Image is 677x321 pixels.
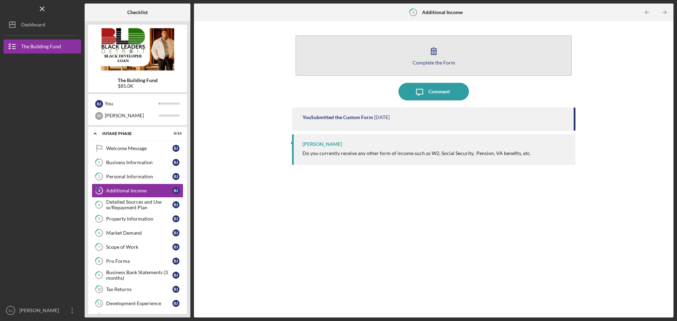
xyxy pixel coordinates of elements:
div: You Submitted the Custom Form [303,115,373,120]
div: B J [172,229,179,236]
a: 5Property InformationBJ [92,212,183,226]
div: Business Bank Statements (3 months) [106,270,172,281]
a: 8Pro FormaBJ [92,254,183,268]
img: Product logo [88,28,187,70]
div: The Building Fund [21,39,61,55]
a: 6Market DemandBJ [92,226,183,240]
div: Comment [428,83,450,100]
div: B J [172,201,179,208]
tspan: 7 [98,245,100,249]
tspan: 6 [98,231,100,235]
div: [PERSON_NAME] [105,110,159,122]
div: Welcome Message [106,146,172,151]
b: Checklist [127,10,148,15]
div: Tax Returns [106,286,172,292]
tspan: 3 [98,189,100,193]
b: Additional Income [422,10,463,15]
tspan: 11 [97,301,101,306]
div: B J [172,272,179,279]
tspan: 9 [98,273,100,278]
b: The Building Fund [118,78,158,83]
button: The Building Fund [4,39,81,54]
div: Intake Phase [102,131,164,136]
a: 11Development ExperienceBJ [92,296,183,310]
tspan: 3 [412,10,414,14]
div: B J [172,145,179,152]
time: 2025-07-31 15:22 [374,115,390,120]
a: 9Business Bank Statements (3 months)BJ [92,268,183,282]
div: B J [172,173,179,180]
div: Additional Income [106,188,172,193]
tspan: 1 [98,160,100,165]
div: Market Demand [106,230,172,236]
a: 2Personal InformationBJ [92,169,183,184]
div: Detailed Sources and Use w/Repayment Plan [106,199,172,210]
tspan: 4 [98,203,100,207]
div: B J [172,286,179,293]
tspan: 2 [98,174,100,179]
div: B J [172,187,179,194]
div: Do you currently receive any other form of income such as W2, Social Security, Pension, VA benefi... [303,150,531,156]
tspan: 8 [98,259,100,264]
div: Pro Forma [106,258,172,264]
div: Scope of Work [106,244,172,250]
button: Dashboard [4,18,81,32]
div: Business Information [106,160,172,165]
div: Property Information [106,216,172,222]
button: BJ[PERSON_NAME] [4,303,81,317]
div: Personal Information [106,174,172,179]
div: Development Experience [106,301,172,306]
button: Comment [398,83,469,100]
tspan: 5 [98,217,100,221]
div: Dashboard [21,18,45,33]
a: Welcome MessageBJ [92,141,183,155]
tspan: 10 [97,287,102,292]
div: B J [172,215,179,222]
div: B J [95,100,103,108]
div: B J [172,243,179,251]
div: 0 / 14 [169,131,182,136]
a: 4Detailed Sources and Use w/Repayment PlanBJ [92,198,183,212]
div: P J [95,112,103,120]
a: 7Scope of WorkBJ [92,240,183,254]
div: You [105,98,159,110]
div: [PERSON_NAME] [18,303,63,319]
a: 1Business InformationBJ [92,155,183,169]
div: Complete the Form [413,60,455,65]
a: 10Tax ReturnsBJ [92,282,183,296]
div: B J [172,300,179,307]
text: BJ [8,309,12,313]
div: [PERSON_NAME] [303,141,342,147]
div: $85.0K [118,83,158,89]
div: B J [172,159,179,166]
div: B J [172,258,179,265]
a: 3Additional IncomeBJ [92,184,183,198]
button: Complete the Form [295,35,572,76]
